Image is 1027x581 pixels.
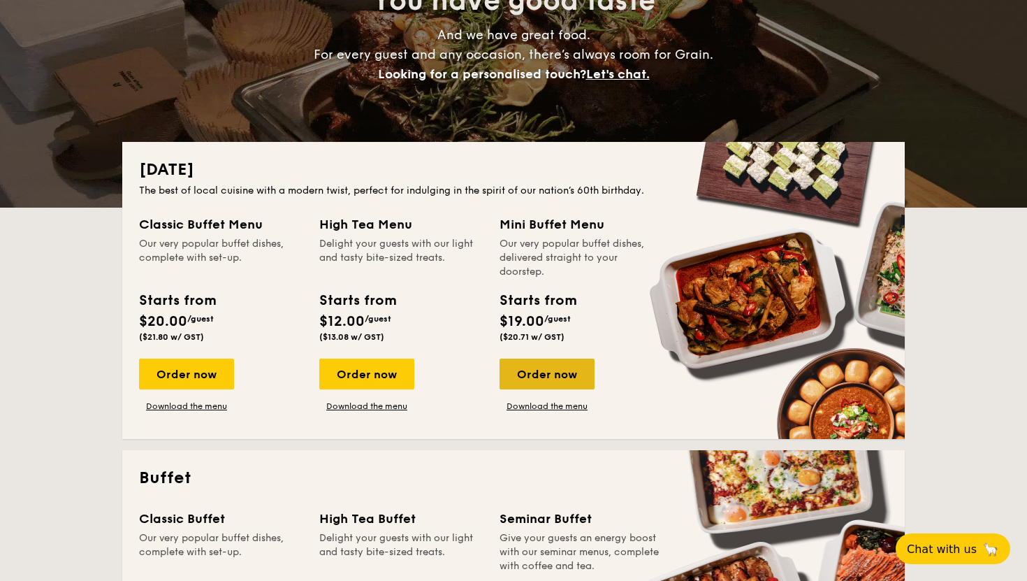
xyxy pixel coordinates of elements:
div: Classic Buffet [139,509,303,529]
div: Our very popular buffet dishes, complete with set-up. [139,237,303,279]
div: Our very popular buffet dishes, complete with set-up. [139,531,303,573]
div: Starts from [319,290,395,311]
span: Let's chat. [586,66,650,82]
div: Starts from [139,290,215,311]
div: Give your guests an energy boost with our seminar menus, complete with coffee and tea. [500,531,663,573]
div: Our very popular buffet dishes, delivered straight to your doorstep. [500,237,663,279]
div: Starts from [500,290,576,311]
h2: Buffet [139,467,888,489]
span: /guest [544,314,571,324]
h2: [DATE] [139,159,888,181]
div: High Tea Buffet [319,509,483,529]
div: Order now [319,359,414,389]
a: Download the menu [319,401,414,412]
div: Delight your guests with our light and tasty bite-sized treats. [319,237,483,279]
div: The best of local cuisine with a modern twist, perfect for indulging in the spirit of our nation’... [139,184,888,198]
span: $20.00 [139,313,187,330]
div: Classic Buffet Menu [139,215,303,234]
a: Download the menu [500,401,595,412]
span: $19.00 [500,313,544,330]
span: /guest [187,314,214,324]
a: Download the menu [139,401,234,412]
button: Chat with us🦙 [896,533,1010,564]
div: Mini Buffet Menu [500,215,663,234]
div: Seminar Buffet [500,509,663,529]
span: $12.00 [319,313,365,330]
div: Order now [500,359,595,389]
span: Chat with us [907,543,977,556]
span: /guest [365,314,391,324]
span: ($13.08 w/ GST) [319,332,384,342]
div: High Tea Menu [319,215,483,234]
span: 🦙 [982,541,999,557]
div: Order now [139,359,234,389]
span: ($20.71 w/ GST) [500,332,565,342]
span: ($21.80 w/ GST) [139,332,204,342]
span: And we have great food. For every guest and any occasion, there’s always room for Grain. [314,27,713,82]
div: Delight your guests with our light and tasty bite-sized treats. [319,531,483,573]
span: Looking for a personalised touch? [378,66,586,82]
